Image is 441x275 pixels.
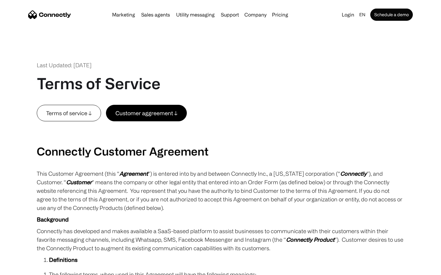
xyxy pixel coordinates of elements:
[115,109,177,117] div: Customer aggreement ↓
[139,12,172,17] a: Sales agents
[37,121,404,130] p: ‍
[339,10,357,19] a: Login
[49,257,77,263] strong: Definitions
[37,169,404,212] p: This Customer Agreement (this “ ”) is entered into by and between Connectly Inc., a [US_STATE] co...
[66,179,92,185] em: Customer
[12,264,37,273] ul: Language list
[37,61,92,69] div: Last Updated: [DATE]
[218,12,241,17] a: Support
[37,133,404,141] p: ‍
[370,9,413,21] a: Schedule a demo
[37,74,160,93] h1: Terms of Service
[37,145,404,158] h2: Connectly Customer Agreement
[37,216,69,222] strong: Background
[119,170,148,177] em: Agreement
[46,109,92,117] div: Terms of service ↓
[359,10,365,19] div: en
[37,227,404,252] p: Connectly has developed and makes available a SaaS-based platform to assist businesses to communi...
[174,12,217,17] a: Utility messaging
[110,12,138,17] a: Marketing
[340,170,367,177] em: Connectly
[286,237,334,243] em: Connectly Product
[244,10,266,19] div: Company
[6,264,37,273] aside: Language selected: English
[269,12,291,17] a: Pricing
